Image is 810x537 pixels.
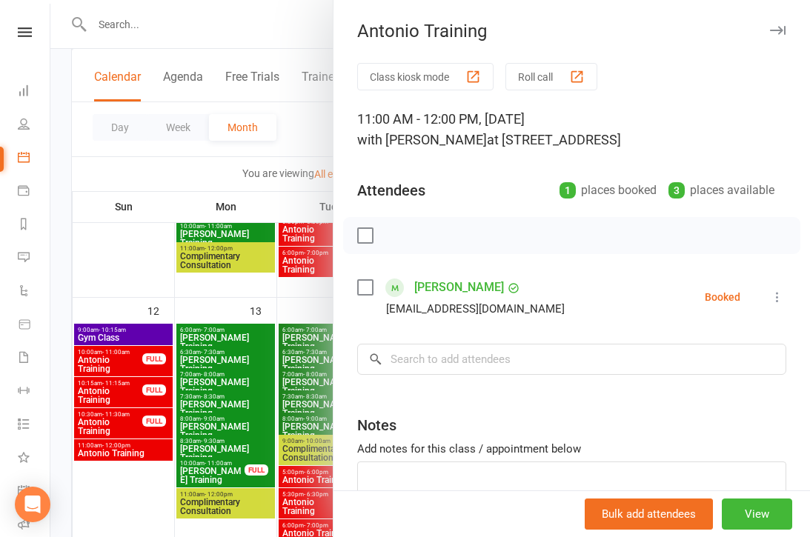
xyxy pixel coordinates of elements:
div: Open Intercom Messenger [15,487,50,522]
a: [PERSON_NAME] [414,276,504,299]
a: General attendance kiosk mode [18,476,51,509]
span: at [STREET_ADDRESS] [487,132,621,147]
button: Class kiosk mode [357,63,494,90]
button: Roll call [505,63,597,90]
div: places booked [560,180,657,201]
span: with [PERSON_NAME] [357,132,487,147]
button: View [722,498,792,530]
div: Notes [357,415,396,436]
div: Booked [705,292,740,302]
div: places available [668,180,774,201]
a: What's New [18,442,51,476]
div: 3 [668,182,685,199]
div: Add notes for this class / appointment below [357,440,786,458]
a: Product Sales [18,309,51,342]
div: 11:00 AM - 12:00 PM, [DATE] [357,109,786,150]
a: Calendar [18,142,51,176]
a: Reports [18,209,51,242]
div: Antonio Training [333,21,810,41]
input: Search to add attendees [357,344,786,375]
button: Bulk add attendees [585,498,713,530]
a: Payments [18,176,51,209]
div: Attendees [357,180,425,201]
div: [EMAIL_ADDRESS][DOMAIN_NAME] [386,299,565,318]
a: Dashboard [18,76,51,109]
a: People [18,109,51,142]
div: 1 [560,182,576,199]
